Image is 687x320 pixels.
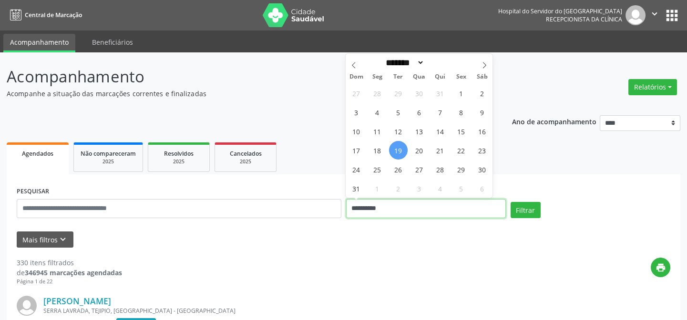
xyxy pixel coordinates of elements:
img: img [17,296,37,316]
i: keyboard_arrow_down [58,234,68,245]
div: SERRA LAVRADA, TEJIPIO, [GEOGRAPHIC_DATA] - [GEOGRAPHIC_DATA] [43,307,527,315]
span: Agosto 16, 2025 [473,122,492,140]
div: Página 1 de 22 [17,278,122,286]
span: Agosto 11, 2025 [368,122,387,140]
span: Seg [367,74,388,80]
span: Agosto 2, 2025 [473,84,492,102]
span: Agosto 25, 2025 [368,160,387,179]
span: Agosto 10, 2025 [347,122,366,140]
span: Agosto 29, 2025 [452,160,471,179]
span: Julho 28, 2025 [368,84,387,102]
span: Julho 27, 2025 [347,84,366,102]
span: Qui [430,74,451,80]
span: Agosto 26, 2025 [389,160,408,179]
button: Mais filtroskeyboard_arrow_down [17,231,73,248]
button: Relatórios [628,79,677,95]
span: Agosto 28, 2025 [431,160,450,179]
button: Filtrar [511,202,541,218]
p: Acompanhamento [7,65,478,89]
img: img [625,5,646,25]
p: Ano de acompanhamento [512,115,596,127]
span: Julho 30, 2025 [410,84,429,102]
span: Agosto 14, 2025 [431,122,450,140]
button:  [646,5,664,25]
span: Agosto 13, 2025 [410,122,429,140]
div: Hospital do Servidor do [GEOGRAPHIC_DATA] [498,7,622,15]
button: print [651,258,670,277]
span: Agosto 15, 2025 [452,122,471,140]
span: Agosto 8, 2025 [452,103,471,121]
span: Não compareceram [81,150,136,158]
span: Cancelados [230,150,262,158]
span: Sáb [472,74,492,80]
span: Agosto 18, 2025 [368,141,387,160]
span: Recepcionista da clínica [546,15,622,23]
span: Setembro 3, 2025 [410,179,429,198]
a: Beneficiários [85,34,140,50]
p: Acompanhe a situação das marcações correntes e finalizadas [7,89,478,99]
a: Acompanhamento [3,34,75,52]
select: Month [383,58,425,68]
span: Setembro 5, 2025 [452,179,471,198]
span: Agosto 7, 2025 [431,103,450,121]
span: Setembro 1, 2025 [368,179,387,198]
span: Agosto 31, 2025 [347,179,366,198]
span: Agosto 21, 2025 [431,141,450,160]
input: Year [424,58,456,68]
span: Agosto 27, 2025 [410,160,429,179]
span: Sex [451,74,472,80]
a: Central de Marcação [7,7,82,23]
span: Agosto 23, 2025 [473,141,492,160]
span: Agosto 5, 2025 [389,103,408,121]
span: Agosto 17, 2025 [347,141,366,160]
span: Agendados [22,150,53,158]
span: Agosto 22, 2025 [452,141,471,160]
span: Julho 29, 2025 [389,84,408,102]
span: Agosto 3, 2025 [347,103,366,121]
span: Agosto 30, 2025 [473,160,492,179]
span: Resolvidos [164,150,194,158]
label: PESQUISAR [17,184,49,199]
span: Setembro 4, 2025 [431,179,450,198]
span: Agosto 19, 2025 [389,141,408,160]
div: 2025 [155,158,203,165]
button: apps [664,7,680,24]
a: [PERSON_NAME] [43,296,111,306]
div: 2025 [81,158,136,165]
span: Setembro 2, 2025 [389,179,408,198]
span: Agosto 12, 2025 [389,122,408,140]
div: 330 itens filtrados [17,258,122,268]
i:  [649,9,660,19]
i: print [656,262,666,273]
span: Setembro 6, 2025 [473,179,492,198]
span: Agosto 4, 2025 [368,103,387,121]
span: Dom [346,74,367,80]
span: Agosto 6, 2025 [410,103,429,121]
span: Ter [388,74,409,80]
span: Central de Marcação [25,11,82,19]
span: Agosto 9, 2025 [473,103,492,121]
div: 2025 [222,158,269,165]
div: de [17,268,122,278]
span: Agosto 1, 2025 [452,84,471,102]
strong: 346945 marcações agendadas [25,268,122,277]
span: Qua [409,74,430,80]
span: Agosto 20, 2025 [410,141,429,160]
span: Agosto 24, 2025 [347,160,366,179]
span: Julho 31, 2025 [431,84,450,102]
